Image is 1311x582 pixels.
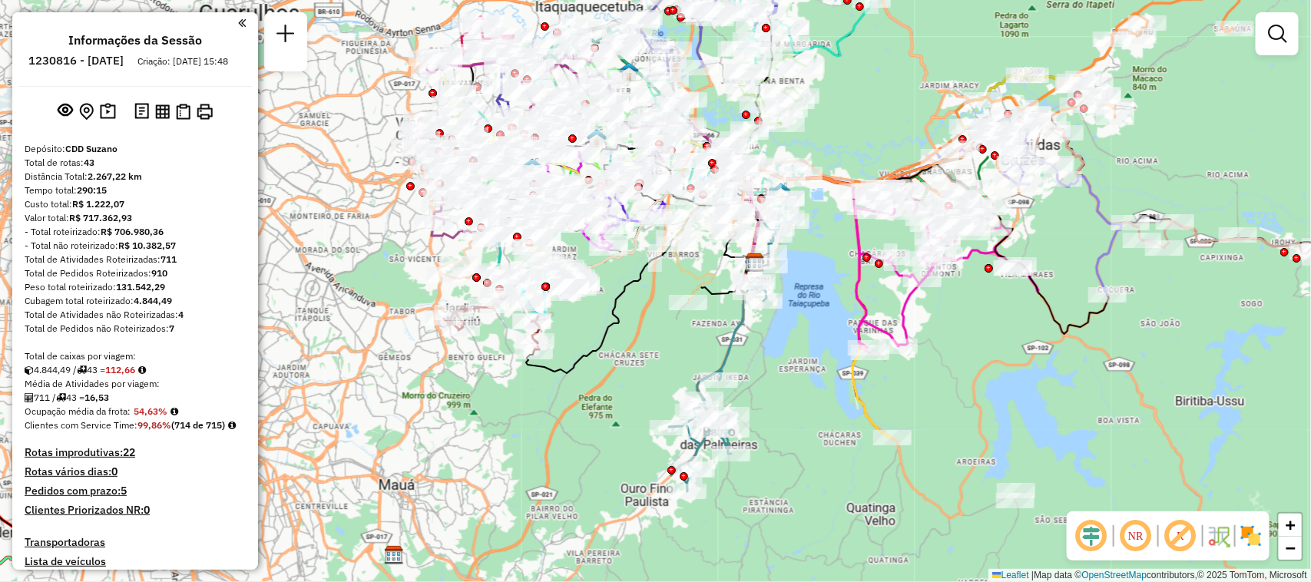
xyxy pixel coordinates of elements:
[745,253,765,273] img: CDD Suzano
[1286,538,1296,557] span: −
[77,365,87,375] i: Total de rotas
[587,128,607,148] img: 607 UDC Full Ferraz de Vasconcelos
[988,569,1311,582] div: Map data © contributors,© 2025 TomTom, Microsoft
[84,392,109,403] strong: 16,53
[25,504,246,517] h4: Clientes Priorizados NR:
[1262,18,1293,49] a: Exibir filtros
[25,156,246,170] div: Total de rotas:
[25,377,246,391] div: Média de Atividades por viagem:
[65,143,118,154] strong: CDD Suzano
[69,212,132,223] strong: R$ 717.362,93
[551,279,589,294] div: Atividade não roteirizada - RAIMUNDA RODRIGUES D
[1279,514,1302,537] a: Zoom in
[1073,518,1110,554] span: Ocultar deslocamento
[25,363,246,377] div: 4.844,49 / 43 =
[151,267,167,279] strong: 910
[25,393,34,402] i: Total de Atividades
[134,295,172,306] strong: 4.844,49
[997,483,1035,498] div: Atividade não roteirizada - LUCIA DA CONCEICAO M
[25,405,131,417] span: Ocupação média da frota:
[77,184,107,196] strong: 290:15
[996,493,1035,508] div: Atividade não roteirizada - GUSTAVO ARAUJO NICOL
[105,364,135,375] strong: 112,66
[144,503,150,517] strong: 0
[1117,518,1154,554] span: Ocultar NR
[25,266,246,280] div: Total de Pedidos Roteirizados:
[1031,570,1034,580] span: |
[97,100,119,124] button: Painel de Sugestão
[134,405,167,417] strong: 54,63%
[138,365,146,375] i: Meta Caixas/viagem: 182,20 Diferença: -69,54
[169,322,174,334] strong: 7
[101,226,164,237] strong: R$ 706.980,36
[116,281,165,293] strong: 131.542,29
[25,484,127,498] h4: Pedidos com prazo:
[1239,524,1263,548] img: Exibir/Ocultar setores
[771,182,791,202] img: 630 UDC Light WCL Jardim Santa Helena
[238,14,246,31] a: Clique aqui para minimizar o painel
[992,570,1029,580] a: Leaflet
[76,100,97,124] button: Centralizar mapa no depósito ou ponto de apoio
[25,322,246,336] div: Total de Pedidos não Roteirizados:
[121,484,127,498] strong: 5
[1162,518,1199,554] span: Exibir rótulo
[384,545,404,565] img: CDD Maua
[25,446,246,459] h4: Rotas improdutivas:
[25,465,246,478] h4: Rotas vários dias:
[131,55,234,68] div: Criação: [DATE] 15:48
[88,170,142,182] strong: 2.267,22 km
[25,349,246,363] div: Total de caixas por viagem:
[72,198,124,210] strong: R$ 1.222,07
[228,421,236,430] em: Rotas cross docking consideradas
[25,536,246,549] h4: Transportadoras
[152,101,173,121] button: Visualizar relatório de Roteirização
[118,240,176,251] strong: R$ 10.382,57
[137,419,171,431] strong: 99,86%
[68,33,202,48] h4: Informações da Sessão
[170,407,178,416] em: Média calculada utilizando a maior ocupação (%Peso ou %Cubagem) de cada rota da sessão. Rotas cro...
[161,253,177,265] strong: 711
[522,157,542,177] img: DS Teste
[1286,515,1296,534] span: +
[25,170,246,184] div: Distância Total:
[270,18,301,53] a: Nova sessão e pesquisa
[25,197,246,211] div: Custo total:
[25,419,137,431] span: Clientes com Service Time:
[56,393,66,402] i: Total de rotas
[25,184,246,197] div: Tempo total:
[1082,570,1147,580] a: OpenStreetMap
[25,142,246,156] div: Depósito:
[25,225,246,239] div: - Total roteirizado:
[994,260,1032,276] div: Atividade não roteirizada - MAE SILVANIA
[28,54,124,68] h6: 1230816 - [DATE]
[25,239,246,253] div: - Total não roteirizado:
[111,465,118,478] strong: 0
[123,445,135,459] strong: 22
[171,419,225,431] strong: (714 de 715)
[25,253,246,266] div: Total de Atividades Roteirizadas:
[25,555,246,568] h4: Lista de veículos
[173,101,194,123] button: Visualizar Romaneio
[1279,537,1302,560] a: Zoom out
[194,101,216,123] button: Imprimir Rotas
[25,280,246,294] div: Peso total roteirizado:
[25,308,246,322] div: Total de Atividades não Roteirizadas:
[178,309,184,320] strong: 4
[1207,524,1231,548] img: Fluxo de ruas
[25,365,34,375] i: Cubagem total roteirizado
[25,391,246,405] div: 711 / 43 =
[25,294,246,308] div: Cubagem total roteirizado:
[84,157,94,168] strong: 43
[619,61,639,81] img: 631 UDC Light WCL Cidade Kemel
[55,99,76,124] button: Exibir sessão original
[131,100,152,124] button: Logs desbloquear sessão
[25,211,246,225] div: Valor total:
